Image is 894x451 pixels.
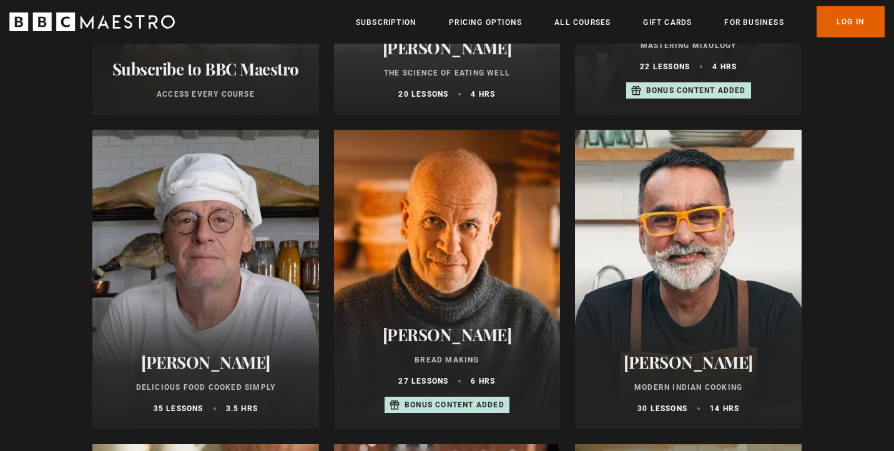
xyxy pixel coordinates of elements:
a: [PERSON_NAME] Delicious Food Cooked Simply 35 lessons 3.5 hrs [92,130,319,429]
a: Subscription [356,16,416,29]
p: 3.5 hrs [226,403,258,414]
p: Bonus content added [646,85,746,96]
p: 4 hrs [712,61,737,72]
p: 27 lessons [398,376,448,387]
p: Mastering Mixology [590,40,787,51]
p: Delicious Food Cooked Simply [107,382,304,393]
h2: [PERSON_NAME] [349,38,546,57]
p: 4 hrs [471,89,495,100]
a: [PERSON_NAME] Modern Indian Cooking 30 lessons 14 hrs [575,130,802,429]
p: 6 hrs [471,376,495,387]
svg: BBC Maestro [9,12,175,31]
p: 30 lessons [637,403,687,414]
nav: Primary [356,6,885,37]
a: For business [724,16,783,29]
h2: [PERSON_NAME] [107,352,304,372]
a: All Courses [554,16,611,29]
p: 20 lessons [398,89,448,100]
p: Bread Making [349,354,546,366]
p: The Science of Eating Well [349,67,546,79]
p: 22 lessons [640,61,690,72]
p: 35 lessons [154,403,204,414]
p: Bonus content added [405,399,504,410]
p: 14 hrs [710,403,739,414]
h2: [PERSON_NAME] [590,352,787,372]
a: [PERSON_NAME] Bread Making 27 lessons 6 hrs Bonus content added [334,130,561,429]
a: Gift Cards [643,16,692,29]
a: Pricing Options [449,16,522,29]
a: Log In [817,6,885,37]
h2: [PERSON_NAME] [349,325,546,344]
p: Modern Indian Cooking [590,382,787,393]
